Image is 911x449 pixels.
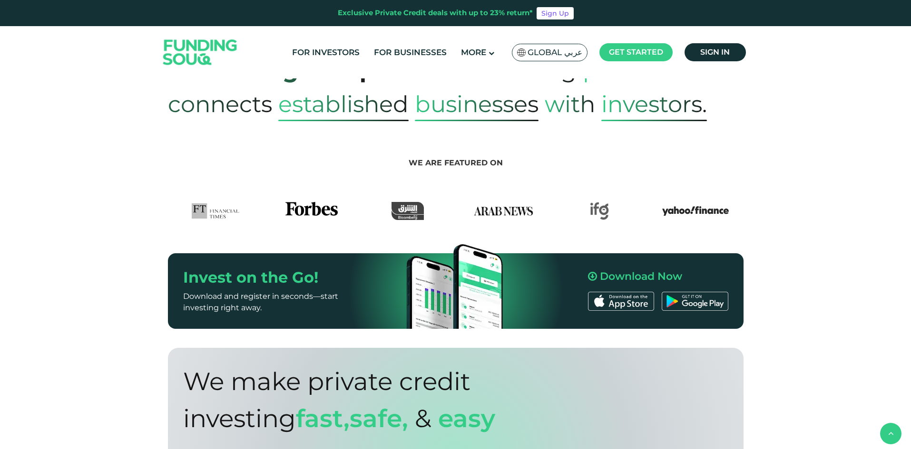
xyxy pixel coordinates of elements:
p: Download and register in seconds—start investing right away. [183,290,372,313]
span: Download Now [600,270,682,283]
div: Exclusive Private Credit deals with up to 23% return* [338,8,533,19]
img: Arab News Logo [470,202,537,220]
img: Yahoo Finance Logo [662,202,729,220]
img: Logo [154,29,247,76]
span: More [461,48,486,57]
button: back [880,423,901,444]
div: We make private credit investing [183,363,674,437]
span: safe, [350,403,408,433]
img: App Store [588,292,654,311]
span: Investors. [601,87,707,121]
img: Mobile App [399,230,513,344]
span: Get started [609,48,663,57]
span: Easy [438,403,495,433]
span: platform that connects [168,47,735,127]
img: FTLogo Logo [192,202,240,220]
img: IFG Logo [590,202,609,220]
span: established [278,87,409,121]
a: Sign in [685,43,746,61]
span: Fast, [296,403,350,433]
img: Asharq Business Logo [392,202,424,220]
img: Forbes Logo [285,202,338,220]
span: & [415,403,431,433]
span: Invest on the Go! [183,268,318,287]
span: We are featured on [409,158,503,167]
span: Global عربي [528,47,582,58]
span: with [545,81,595,127]
a: For Businesses [372,45,449,60]
a: Sign Up [537,7,574,19]
span: Businesses [415,87,539,121]
span: Sign in [700,48,730,57]
img: Google Play [662,292,728,311]
a: For Investors [290,45,362,60]
img: SA Flag [517,48,526,57]
strong: Funding Souq [199,56,366,84]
